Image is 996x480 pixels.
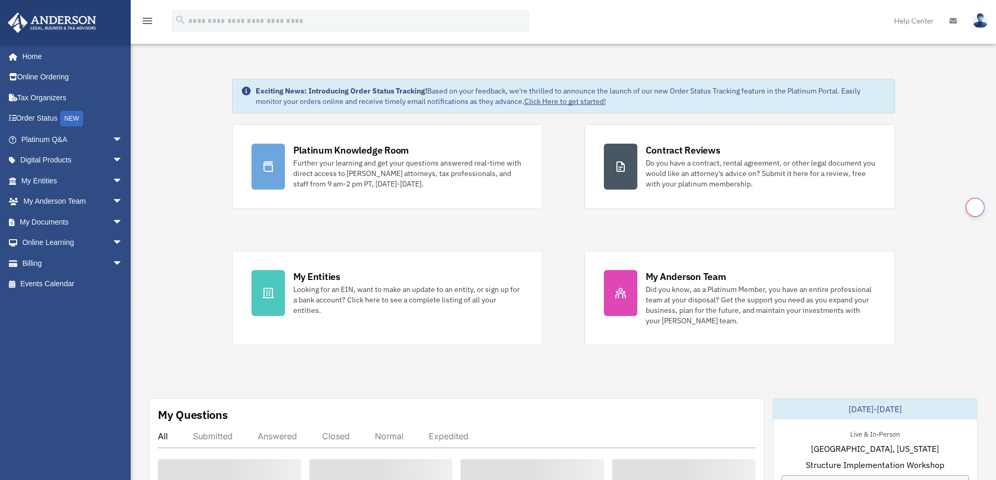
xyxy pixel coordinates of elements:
a: Online Ordering [7,67,139,88]
span: arrow_drop_down [112,253,133,274]
i: search [175,14,186,26]
div: Closed [322,431,350,441]
a: Events Calendar [7,274,139,295]
a: Digital Productsarrow_drop_down [7,150,139,171]
a: My Anderson Teamarrow_drop_down [7,191,139,212]
a: My Anderson Team Did you know, as a Platinum Member, you have an entire professional team at your... [585,251,895,345]
i: menu [141,15,154,27]
strong: Exciting News: Introducing Order Status Tracking! [256,86,427,96]
a: Platinum Knowledge Room Further your learning and get your questions answered real-time with dire... [232,124,543,209]
a: Contract Reviews Do you have a contract, rental agreement, or other legal document you would like... [585,124,895,209]
div: Live & In-Person [842,428,908,439]
div: Did you know, as a Platinum Member, you have an entire professional team at your disposal? Get th... [646,284,876,326]
a: Billingarrow_drop_down [7,253,139,274]
a: Click Here to get started! [524,97,606,106]
span: Structure Implementation Workshop [806,459,944,471]
a: menu [141,18,154,27]
div: Normal [375,431,404,441]
a: Platinum Q&Aarrow_drop_down [7,129,139,150]
div: Based on your feedback, we're thrilled to announce the launch of our new Order Status Tracking fe... [256,86,886,107]
div: My Questions [158,407,228,423]
span: [GEOGRAPHIC_DATA], [US_STATE] [811,442,939,455]
a: Online Learningarrow_drop_down [7,232,139,253]
div: Answered [258,431,297,441]
div: Platinum Knowledge Room [293,144,409,157]
div: Further your learning and get your questions answered real-time with direct access to [PERSON_NAM... [293,158,523,189]
div: Do you have a contract, rental agreement, or other legal document you would like an attorney's ad... [646,158,876,189]
div: [DATE]-[DATE] [773,399,977,419]
img: Anderson Advisors Platinum Portal [5,13,99,33]
img: User Pic [972,13,988,28]
a: My Documentsarrow_drop_down [7,212,139,232]
div: Expedited [429,431,468,441]
div: Submitted [193,431,233,441]
a: Order StatusNEW [7,108,139,130]
div: Contract Reviews [646,144,720,157]
div: My Entities [293,270,340,283]
a: My Entitiesarrow_drop_down [7,170,139,191]
span: arrow_drop_down [112,170,133,192]
div: Looking for an EIN, want to make an update to an entity, or sign up for a bank account? Click her... [293,284,523,315]
span: arrow_drop_down [112,129,133,150]
div: All [158,431,168,441]
span: arrow_drop_down [112,150,133,171]
div: My Anderson Team [646,270,726,283]
a: Home [7,46,133,67]
span: arrow_drop_down [112,232,133,254]
div: NEW [60,111,83,126]
a: Tax Organizers [7,87,139,108]
span: arrow_drop_down [112,191,133,213]
a: My Entities Looking for an EIN, want to make an update to an entity, or sign up for a bank accoun... [232,251,543,345]
span: arrow_drop_down [112,212,133,233]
